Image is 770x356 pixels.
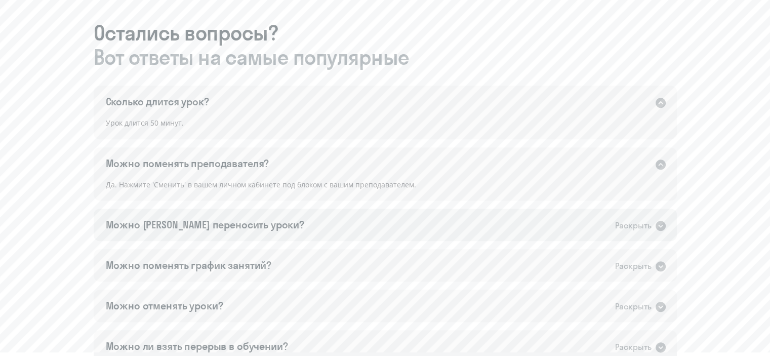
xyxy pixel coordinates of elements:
div: Сколько длится урок? [106,95,209,109]
div: Можно поменять преподавателя? [106,156,269,171]
div: Да. Нажмите 'Сменить' в вашем личном кабинете под блоком с вашим преподавателем. [94,179,677,201]
div: Раскрыть [615,300,652,313]
div: Можно [PERSON_NAME] переносить уроки? [106,218,304,232]
div: Можно ли взять перерыв в обучении? [106,339,288,353]
div: Раскрыть [615,341,652,353]
span: Вот ответы на самые популярные [94,45,677,69]
div: Можно поменять график занятий? [106,258,272,272]
h3: Остались вопросы? [94,21,677,69]
div: Раскрыть [615,260,652,272]
div: Можно отменять уроки? [106,299,223,313]
div: Урок длится 50 минут. [94,117,677,139]
div: Раскрыть [615,219,652,232]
